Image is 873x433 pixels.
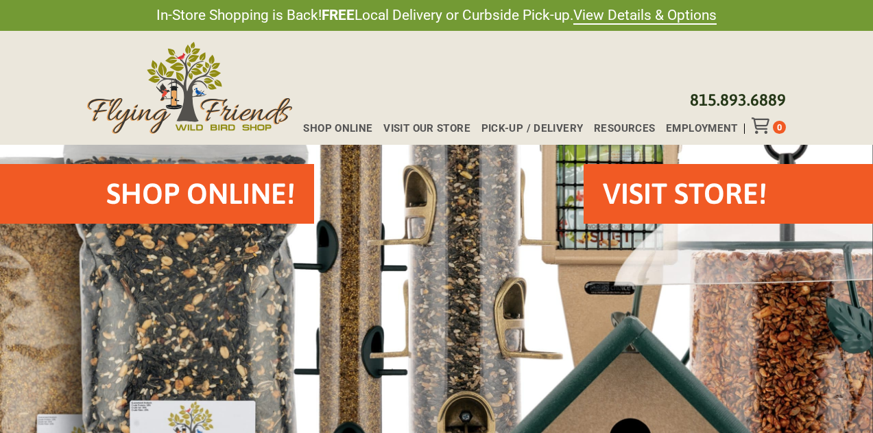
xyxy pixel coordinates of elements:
span: In-Store Shopping is Back! Local Delivery or Curbside Pick-up. [156,5,717,25]
a: 815.893.6889 [690,91,786,109]
a: Employment [655,124,737,134]
span: Resources [594,124,655,134]
h2: VISIT STORE! [603,174,767,214]
h2: Shop Online! [106,174,295,214]
span: Visit Our Store [383,124,470,134]
span: 0 [777,122,782,132]
span: Employment [666,124,738,134]
a: View Details & Options [573,7,717,25]
span: Shop Online [303,124,372,134]
img: Flying Friends Wild Bird Shop Logo [87,42,292,134]
a: Shop Online [292,124,372,134]
a: Resources [583,124,655,134]
a: Pick-up / Delivery [470,124,583,134]
strong: FREE [322,7,355,23]
a: Visit Our Store [372,124,470,134]
div: Toggle Off Canvas Content [752,117,773,134]
span: Pick-up / Delivery [481,124,584,134]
